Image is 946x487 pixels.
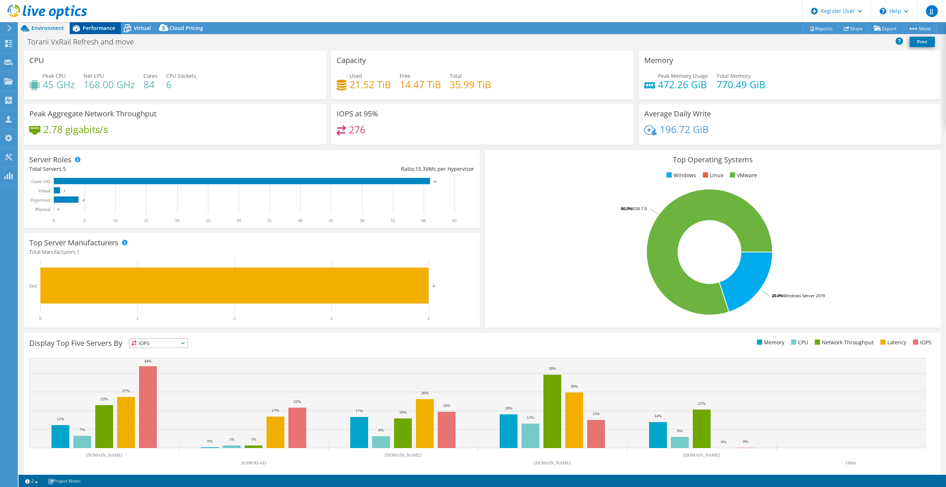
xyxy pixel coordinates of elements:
[879,338,906,347] li: Latency
[166,72,196,79] span: CPU Sockets
[29,110,156,118] h3: Peak Aggregate Network Throughput
[143,72,158,79] span: Cores
[252,165,474,173] div: Ratio: VMs per Hypervisor
[77,248,80,255] span: 1
[24,38,145,46] h1: Torani VxRail Refresh and move
[911,338,932,347] li: IOPS
[229,437,235,441] text: 1%
[234,316,236,321] text: 2
[701,171,723,179] li: Linux
[880,8,886,14] svg: \n
[241,460,266,466] text: SLPROD-AD
[122,388,130,393] text: 27%
[350,72,362,79] span: Used
[43,125,108,133] h4: 2.78 gigabits/s
[337,110,378,118] h3: IOPS at 95%
[717,72,751,79] span: Total Memory
[621,206,632,211] tspan: 80.0%
[838,23,869,34] a: Share
[717,80,765,89] h4: 770.49 GiB
[298,218,302,223] text: 40
[29,156,72,164] h3: Server Roles
[505,406,512,410] text: 18%
[207,439,213,443] text: 0%
[400,72,410,79] span: Free
[43,72,66,79] span: Peak CPU
[267,218,272,223] text: 35
[63,165,66,172] span: 5
[38,188,51,193] text: Virtual
[144,218,148,223] text: 15
[144,359,152,363] text: 44%
[83,72,104,79] span: Net CPU
[434,180,437,183] text: 61
[846,460,856,466] text: Other
[20,476,43,486] a: 2
[926,5,938,17] span: JJ
[39,316,42,321] text: 0
[527,415,534,420] text: 13%
[64,189,66,193] text: 1
[83,80,135,89] h4: 168.00 GHz
[868,23,903,34] a: Export
[644,56,673,64] h3: Memory
[391,218,395,223] text: 55
[29,165,252,173] div: Total Servers:
[83,24,115,32] span: Performance
[677,428,683,433] text: 6%
[350,80,391,89] h4: 21.52 TiB
[57,417,64,421] text: 12%
[80,427,85,432] text: 7%
[175,218,179,223] text: 20
[421,218,426,223] text: 60
[86,453,123,458] text: [DOMAIN_NAME]
[29,248,474,256] h4: Total Manufacturers:
[452,218,457,223] text: 65
[83,198,85,202] text: 4
[658,80,708,89] h4: 472.26 GiB
[385,453,421,458] text: [DOMAIN_NAME]
[772,293,783,298] tspan: 20.0%
[355,408,363,413] text: 17%
[29,239,119,247] h3: Top Server Manufacturers
[450,80,491,89] h4: 35.99 TiB
[721,440,727,444] text: 0%
[813,338,874,347] li: Network Throughput
[450,72,462,79] span: Total
[534,460,571,466] text: [DOMAIN_NAME]
[443,403,450,408] text: 19%
[169,24,203,32] span: Cloud Pricing
[592,411,600,416] text: 15%
[783,293,825,298] tspan: Windows Server 2019
[294,399,301,404] text: 22%
[803,23,838,34] a: Reports
[755,338,784,347] li: Memory
[349,126,365,134] h4: 276
[43,476,86,486] a: Project Notes
[427,316,430,321] text: 4
[665,171,696,179] li: Windows
[136,316,139,321] text: 1
[570,384,578,388] text: 30%
[57,208,59,211] text: 0
[206,218,210,223] text: 25
[166,80,196,89] h4: 6
[490,156,935,164] h3: Top Operating Systems
[134,24,151,32] span: Virtual
[272,408,279,413] text: 17%
[400,80,441,89] h4: 14.47 TiB
[549,366,556,371] text: 39%
[100,397,108,401] text: 23%
[789,338,808,347] li: CPU
[698,401,705,405] text: 21%
[32,179,50,184] text: Guest VM
[415,165,426,172] span: 15.3
[728,171,757,179] li: VMware
[83,218,86,223] text: 5
[30,198,50,203] text: Hypervisor
[644,110,711,118] h3: Average Daily Write
[910,37,935,47] a: Print
[337,56,366,64] h3: Capacity
[658,72,708,79] span: Peak Memory Usage
[53,218,55,223] text: 0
